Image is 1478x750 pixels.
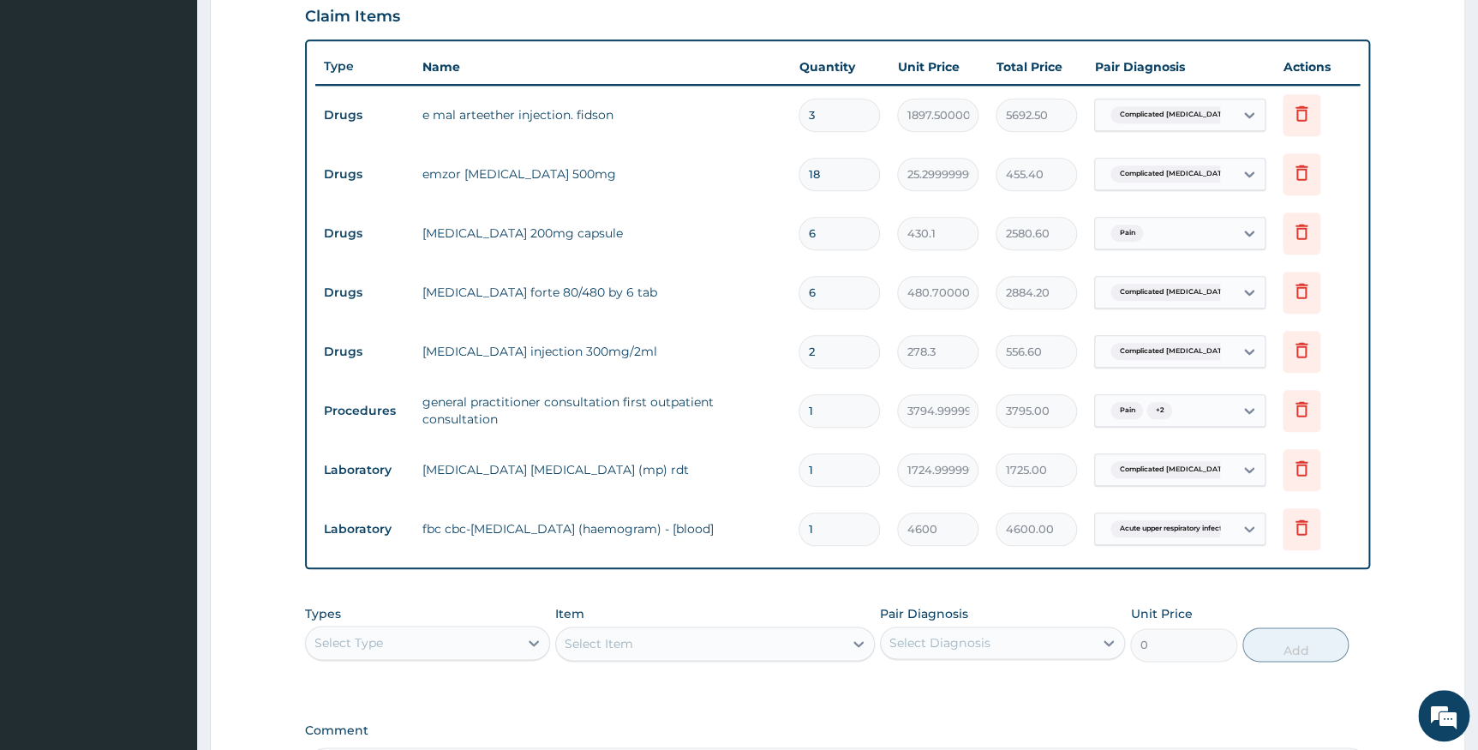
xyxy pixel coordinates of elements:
[790,50,889,84] th: Quantity
[281,9,322,50] div: Minimize live chat window
[1110,402,1143,419] span: Pain
[315,51,414,82] th: Type
[1110,225,1143,242] span: Pain
[889,634,990,651] div: Select Diagnosis
[305,723,1371,738] label: Comment
[89,96,288,118] div: Chat with us now
[315,513,414,545] td: Laboratory
[315,277,414,309] td: Drugs
[305,607,341,621] label: Types
[315,336,414,368] td: Drugs
[305,8,400,27] h3: Claim Items
[555,605,584,622] label: Item
[880,605,968,622] label: Pair Diagnosis
[414,157,791,191] td: emzor [MEDICAL_DATA] 500mg
[315,159,414,190] td: Drugs
[889,50,987,84] th: Unit Price
[414,385,791,436] td: general practitioner consultation first outpatient consultation
[1110,106,1237,123] span: Complicated [MEDICAL_DATA]
[1242,627,1349,662] button: Add
[987,50,1086,84] th: Total Price
[315,99,414,131] td: Drugs
[1110,284,1237,301] span: Complicated [MEDICAL_DATA]
[315,454,414,486] td: Laboratory
[1274,50,1360,84] th: Actions
[1086,50,1274,84] th: Pair Diagnosis
[314,634,383,651] div: Select Type
[315,218,414,249] td: Drugs
[414,50,791,84] th: Name
[414,334,791,369] td: [MEDICAL_DATA] injection 300mg/2ml
[99,216,236,389] span: We're online!
[414,98,791,132] td: e mal arteether injection. fidson
[1110,343,1237,360] span: Complicated [MEDICAL_DATA]
[1130,605,1192,622] label: Unit Price
[9,468,326,528] textarea: Type your message and hit 'Enter'
[1146,402,1172,419] span: + 2
[1110,165,1237,183] span: Complicated [MEDICAL_DATA]
[1110,520,1235,537] span: Acute upper respiratory infect...
[414,453,791,487] td: [MEDICAL_DATA] [MEDICAL_DATA] (mp) rdt
[1110,461,1237,478] span: Complicated [MEDICAL_DATA]
[414,275,791,309] td: [MEDICAL_DATA] forte 80/480 by 6 tab
[315,395,414,427] td: Procedures
[414,216,791,250] td: [MEDICAL_DATA] 200mg capsule
[414,512,791,546] td: fbc cbc-[MEDICAL_DATA] (haemogram) - [blood]
[32,86,69,129] img: d_794563401_company_1708531726252_794563401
